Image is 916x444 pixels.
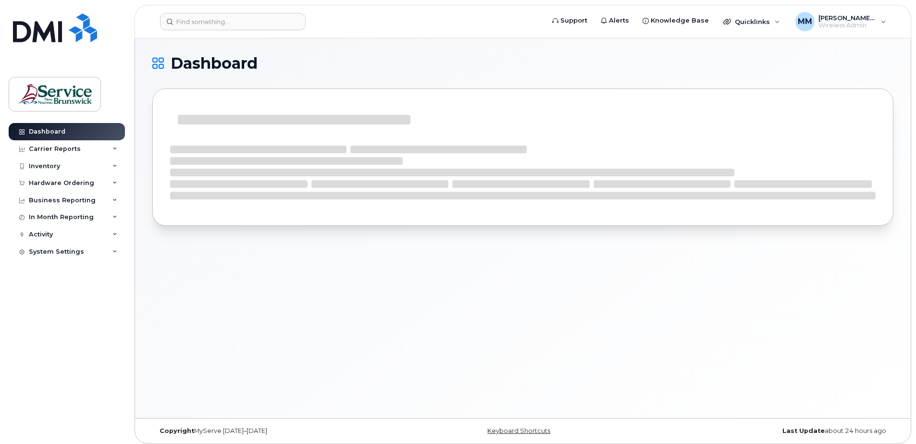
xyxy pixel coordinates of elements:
[646,427,893,435] div: about 24 hours ago
[487,427,550,434] a: Keyboard Shortcuts
[160,427,194,434] strong: Copyright
[171,56,258,71] span: Dashboard
[152,427,399,435] div: MyServe [DATE]–[DATE]
[782,427,825,434] strong: Last Update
